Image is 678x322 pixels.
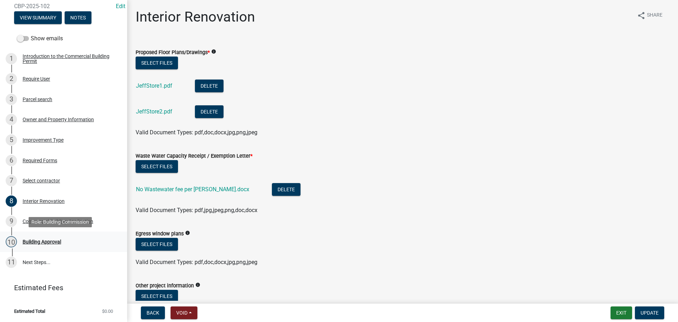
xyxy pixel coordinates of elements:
[136,238,178,251] button: Select files
[6,236,17,247] div: 10
[14,11,62,24] button: View Summary
[6,114,17,125] div: 4
[141,306,165,319] button: Back
[136,207,257,213] span: Valid Document Types: pdf,jpg,jpeg,png,doc,docx
[23,239,61,244] div: Building Approval
[195,109,224,116] wm-modal-confirm: Delete Document
[136,283,194,288] label: Other project information
[136,290,178,303] button: Select files
[6,73,17,84] div: 2
[147,310,159,316] span: Back
[6,281,116,295] a: Estimated Fees
[136,108,172,115] a: JeffStore2.pdf
[136,154,252,159] label: Waste Water Capacity Receipt / Exemption Letter
[195,80,224,92] button: Delete
[641,310,659,316] span: Update
[6,134,17,146] div: 5
[6,195,17,207] div: 8
[23,178,60,183] div: Select contractor
[136,50,210,55] label: Proposed Floor Plans/Drawings
[631,8,668,22] button: shareShare
[14,3,113,10] span: CBP-2025-102
[116,3,125,10] a: Edit
[195,282,200,287] i: info
[65,11,91,24] button: Notes
[6,94,17,105] div: 3
[185,230,190,235] i: info
[6,257,17,268] div: 11
[116,3,125,10] wm-modal-confirm: Edit Application Number
[6,53,17,64] div: 1
[647,11,662,20] span: Share
[23,199,65,204] div: Interior Renovation
[65,15,91,21] wm-modal-confirm: Notes
[136,186,249,193] a: No Wastewater fee per [PERSON_NAME].docx
[23,76,50,81] div: Require User
[23,137,64,142] div: Improvement Type
[23,97,52,102] div: Parcel search
[136,160,178,173] button: Select files
[6,216,17,227] div: 9
[611,306,632,319] button: Exit
[195,83,224,90] wm-modal-confirm: Delete Document
[6,155,17,166] div: 6
[136,82,172,89] a: JeffStore1.pdf
[23,117,94,122] div: Owner and Property Information
[14,15,62,21] wm-modal-confirm: Summary
[6,175,17,186] div: 7
[272,187,301,193] wm-modal-confirm: Delete Document
[14,309,45,314] span: Estimated Total
[637,11,646,20] i: share
[23,54,116,64] div: Introduction to the Commercial Building Permit
[211,49,216,54] i: info
[136,8,255,25] h1: Interior Renovation
[102,309,113,314] span: $0.00
[195,105,224,118] button: Delete
[23,219,93,224] div: Commercial Building Application
[136,57,178,69] button: Select files
[29,217,92,227] div: Role: Building Commission
[635,306,664,319] button: Update
[23,158,57,163] div: Required Forms
[136,129,257,136] span: Valid Document Types: pdf,doc,docx,jpg,png,jpeg
[136,232,184,236] label: Egress window plans
[136,259,257,265] span: Valid Document Types: pdf,doc,docx,jpg,png,jpeg
[272,183,301,196] button: Delete
[17,34,63,43] label: Show emails
[171,306,197,319] button: Void
[176,310,188,316] span: Void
